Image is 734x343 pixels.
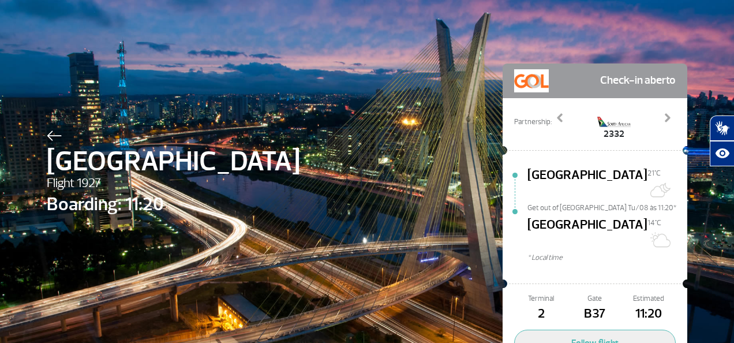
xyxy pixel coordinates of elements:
span: * Local time [527,252,687,263]
button: Abrir tradutor de língua de sinais. [710,115,734,141]
span: Boarding: 11:20 [47,191,300,218]
span: B37 [568,304,621,324]
span: 2332 [597,127,631,141]
span: 2 [514,304,568,324]
div: Plugin de acessibilidade da Hand Talk. [710,115,734,166]
button: Abrir recursos assistivos. [710,141,734,166]
span: Check-in aberto [600,69,676,92]
span: [GEOGRAPHIC_DATA] [527,166,647,203]
span: Gate [568,293,621,304]
span: Partnership: [514,117,552,128]
span: Flight 1927 [47,174,300,193]
span: Estimated [622,293,676,304]
img: Sol com muitas nuvens [647,228,671,251]
span: [GEOGRAPHIC_DATA] [527,215,647,252]
img: Muitas nuvens [647,178,671,202]
span: 14°C [647,218,661,228]
span: [GEOGRAPHIC_DATA] [47,141,300,182]
span: Terminal [514,293,568,304]
span: 11:20 [622,304,676,324]
span: Get out of [GEOGRAPHIC_DATA] Tu/08 às 11:20* [527,203,687,211]
span: 21°C [647,169,661,178]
